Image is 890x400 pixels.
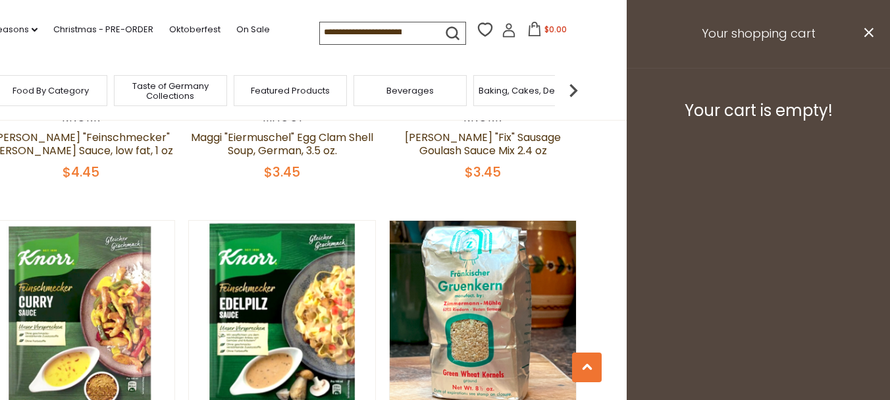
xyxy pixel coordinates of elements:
a: Beverages [386,86,434,96]
a: On Sale [236,22,270,37]
a: Maggi "Eiermuschel" Egg Clam Shell Soup, German, 3.5 oz. [191,130,373,158]
a: Oktoberfest [169,22,221,37]
button: $0.00 [519,22,575,42]
span: $3.45 [264,163,300,181]
a: Featured Products [251,86,330,96]
span: $4.45 [63,163,99,181]
span: $3.45 [465,163,501,181]
h3: Your cart is empty! [643,101,874,121]
a: Food By Category [13,86,89,96]
a: [PERSON_NAME] "Fix" Sausage Goulash Sauce Mix 2.4 oz [405,130,561,158]
a: Taste of Germany Collections [118,81,223,101]
span: $0.00 [544,24,567,35]
a: Baking, Cakes, Desserts [479,86,581,96]
a: Christmas - PRE-ORDER [53,22,153,37]
div: Knorr [389,111,577,125]
img: next arrow [560,77,587,103]
div: Maggi [188,111,376,125]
